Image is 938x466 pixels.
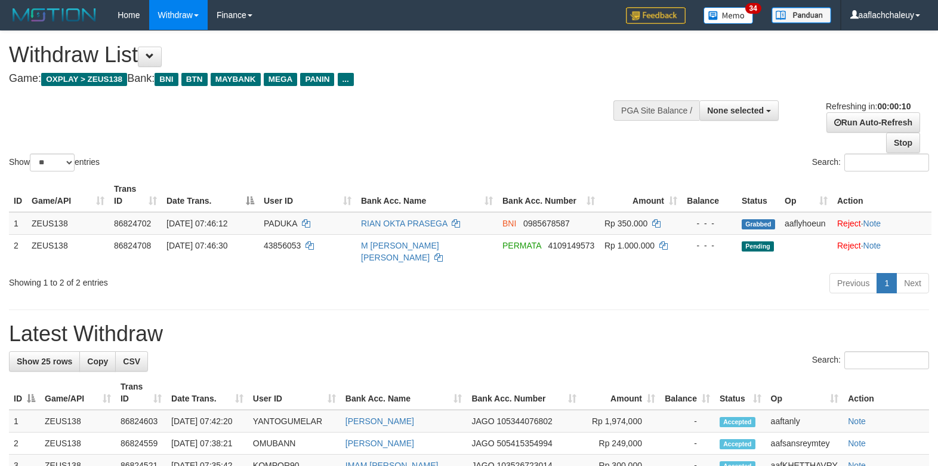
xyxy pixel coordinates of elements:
[604,241,655,250] span: Rp 1.000.000
[703,7,754,24] img: Button%20Memo.svg
[687,217,732,229] div: - - -
[9,351,80,372] a: Show 25 rows
[502,219,516,228] span: BNI
[40,376,116,410] th: Game/API: activate to sort column ascending
[9,410,40,433] td: 1
[166,433,248,455] td: [DATE] 07:38:21
[737,178,780,212] th: Status
[471,416,494,426] span: JAGO
[837,241,861,250] a: Reject
[9,178,27,212] th: ID
[9,433,40,455] td: 2
[604,219,647,228] span: Rp 350.000
[600,178,682,212] th: Amount: activate to sort column ascending
[502,241,541,250] span: PERMATA
[341,376,467,410] th: Bank Acc. Name: activate to sort column ascending
[9,73,613,85] h4: Game: Bank:
[715,376,766,410] th: Status: activate to sort column ascending
[166,219,227,228] span: [DATE] 07:46:12
[361,241,439,262] a: M [PERSON_NAME] [PERSON_NAME]
[745,3,761,14] span: 34
[41,73,127,86] span: OXPLAY > ZEUS138
[264,241,301,250] span: 43856053
[766,376,844,410] th: Op: activate to sort column ascending
[832,212,931,235] td: ·
[361,219,447,228] a: RIAN OKTA PRASEGA
[863,219,881,228] a: Note
[742,241,774,252] span: Pending
[581,376,660,410] th: Amount: activate to sort column ascending
[211,73,261,86] span: MAYBANK
[166,241,227,250] span: [DATE] 07:46:30
[9,322,929,346] h1: Latest Withdraw
[877,273,897,293] a: 1
[9,6,100,24] img: MOTION_logo.png
[523,219,570,228] span: Copy 0985678587 to clipboard
[162,178,259,212] th: Date Trans.: activate to sort column descending
[498,178,600,212] th: Bank Acc. Number: activate to sort column ascending
[812,351,929,369] label: Search:
[114,219,151,228] span: 86824702
[766,410,844,433] td: aaftanly
[843,376,929,410] th: Action
[496,416,552,426] span: Copy 105344076802 to clipboard
[896,273,929,293] a: Next
[581,433,660,455] td: Rp 249,000
[248,433,341,455] td: OMUBANN
[17,357,72,366] span: Show 25 rows
[720,417,755,427] span: Accepted
[467,376,581,410] th: Bank Acc. Number: activate to sort column ascending
[123,357,140,366] span: CSV
[886,133,920,153] a: Stop
[848,416,866,426] a: Note
[116,410,166,433] td: 86824603
[832,234,931,268] td: ·
[30,154,75,171] select: Showentries
[844,154,929,171] input: Search:
[259,178,356,212] th: User ID: activate to sort column ascending
[780,178,832,212] th: Op: activate to sort column ascending
[9,272,382,289] div: Showing 1 to 2 of 2 entries
[699,100,779,121] button: None selected
[87,357,108,366] span: Copy
[27,234,109,268] td: ZEUS138
[79,351,116,372] a: Copy
[660,433,715,455] td: -
[166,410,248,433] td: [DATE] 07:42:20
[766,433,844,455] td: aafsansreymtey
[300,73,334,86] span: PANIN
[687,240,732,252] div: - - -
[826,112,920,133] a: Run Auto-Refresh
[626,7,686,24] img: Feedback.jpg
[496,439,552,448] span: Copy 505415354994 to clipboard
[581,410,660,433] td: Rp 1,974,000
[9,212,27,235] td: 1
[116,433,166,455] td: 86824559
[548,241,595,250] span: Copy 4109149573 to clipboard
[345,439,414,448] a: [PERSON_NAME]
[356,178,498,212] th: Bank Acc. Name: activate to sort column ascending
[338,73,354,86] span: ...
[248,410,341,433] td: YANTOGUMELAR
[837,219,861,228] a: Reject
[707,106,764,115] span: None selected
[877,102,911,111] strong: 00:00:10
[829,273,877,293] a: Previous
[155,73,178,86] span: BNI
[27,212,109,235] td: ZEUS138
[166,376,248,410] th: Date Trans.: activate to sort column ascending
[812,154,929,171] label: Search:
[720,439,755,449] span: Accepted
[826,102,911,111] span: Refreshing in:
[109,178,162,212] th: Trans ID: activate to sort column ascending
[40,433,116,455] td: ZEUS138
[116,376,166,410] th: Trans ID: activate to sort column ascending
[9,376,40,410] th: ID: activate to sort column descending
[9,154,100,171] label: Show entries
[248,376,341,410] th: User ID: activate to sort column ascending
[40,410,116,433] td: ZEUS138
[115,351,148,372] a: CSV
[613,100,699,121] div: PGA Site Balance /
[471,439,494,448] span: JAGO
[9,43,613,67] h1: Withdraw List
